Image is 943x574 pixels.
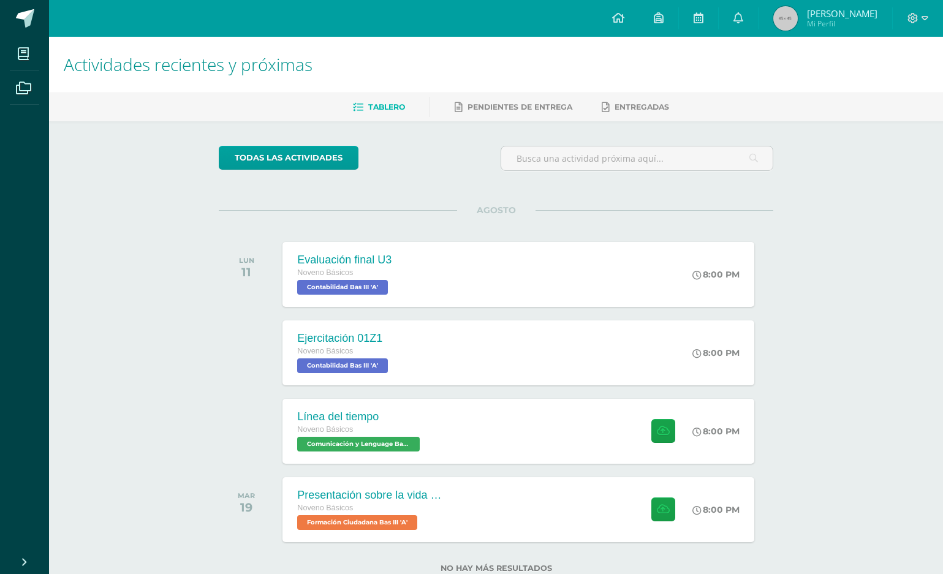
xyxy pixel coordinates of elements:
[501,146,773,170] input: Busca una actividad próxima aquí...
[238,500,255,515] div: 19
[692,504,740,515] div: 8:00 PM
[297,410,423,423] div: Línea del tiempo
[219,146,358,170] a: todas las Actividades
[297,425,353,434] span: Noveno Básicos
[297,358,388,373] span: Contabilidad Bas III 'A'
[692,426,740,437] div: 8:00 PM
[64,53,312,76] span: Actividades recientes y próximas
[692,347,740,358] div: 8:00 PM
[297,437,420,451] span: Comunicación y Lenguage Bas III 'A'
[297,515,417,530] span: Formación Ciudadana Bas III 'A'
[457,205,536,216] span: AGOSTO
[615,102,669,111] span: Entregadas
[468,102,572,111] span: Pendientes de entrega
[773,6,798,31] img: 45x45
[297,280,388,295] span: Contabilidad Bas III 'A'
[239,256,254,265] div: LUN
[297,268,353,277] span: Noveno Básicos
[602,97,669,117] a: Entregadas
[368,102,405,111] span: Tablero
[297,504,353,512] span: Noveno Básicos
[692,269,740,280] div: 8:00 PM
[297,489,444,502] div: Presentación sobre la vida del General [PERSON_NAME].
[297,254,392,266] div: Evaluación final U3
[238,491,255,500] div: MAR
[297,347,353,355] span: Noveno Básicos
[807,7,877,20] span: [PERSON_NAME]
[807,18,877,29] span: Mi Perfil
[239,265,254,279] div: 11
[455,97,572,117] a: Pendientes de entrega
[297,332,391,345] div: Ejercitación 01Z1
[219,564,773,573] label: No hay más resultados
[353,97,405,117] a: Tablero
